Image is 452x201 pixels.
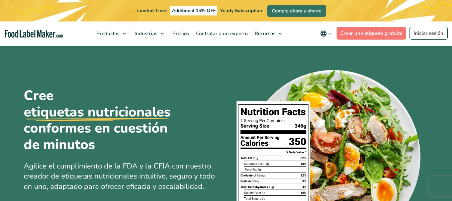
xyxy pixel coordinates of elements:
[24,161,215,192] span: Agilice el cumplimiento de la FDA y la CFIA con nuestro creador de etiquetas nutricionales intuit...
[410,27,448,40] a: Iniciar sesión
[337,27,406,40] a: Crear una etiqueta gratuita
[267,5,326,17] a: Compre ahora y ahorre
[24,88,184,153] h1: Cree conformes en cuestión de minutos
[137,7,167,14] span: Limited Time!
[253,30,276,37] span: Recursos
[251,21,285,46] a: Recursos
[131,21,167,46] a: Industrias
[94,30,120,37] span: Productos
[170,6,217,15] span: Additional 15% OFF
[93,21,129,46] a: Productos
[194,30,248,37] span: Contratar a un experto
[169,21,191,46] a: Precios
[170,30,190,37] span: Precios
[193,21,250,46] a: Contratar a un experto
[24,104,171,120] u: etiquetas nutricionales
[132,30,158,37] span: Industrias
[220,7,262,14] span: Yearly Subscription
